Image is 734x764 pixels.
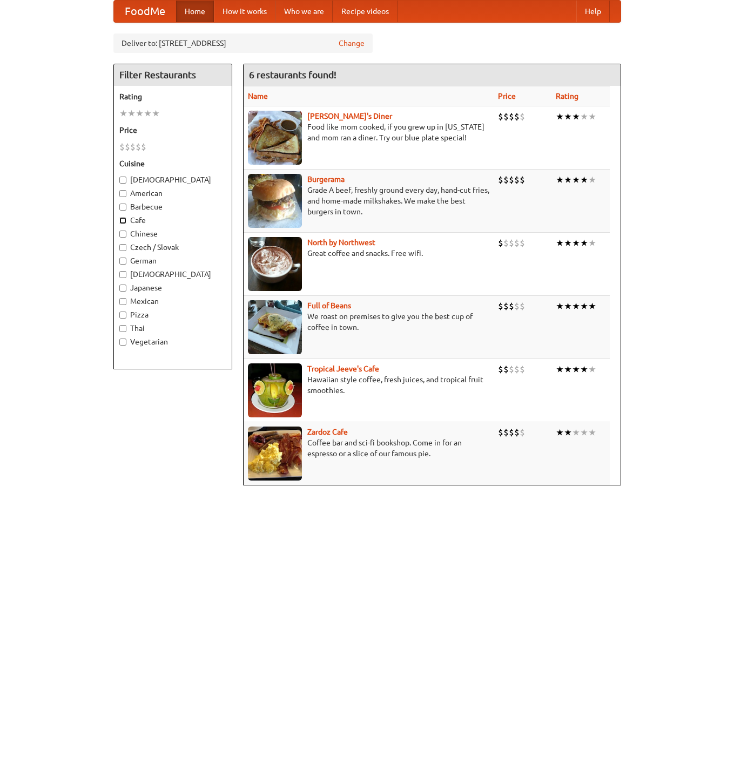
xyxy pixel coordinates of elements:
[119,231,126,238] input: Chinese
[580,237,588,249] li: ★
[556,237,564,249] li: ★
[576,1,610,22] a: Help
[248,248,489,259] p: Great coffee and snacks. Free wifi.
[498,92,516,100] a: Price
[248,311,489,333] p: We roast on premises to give you the best cup of coffee in town.
[119,309,226,320] label: Pizza
[588,174,596,186] li: ★
[119,188,226,199] label: American
[119,228,226,239] label: Chinese
[152,107,160,119] li: ★
[572,427,580,438] li: ★
[307,301,351,310] a: Full of Beans
[514,300,520,312] li: $
[556,92,578,100] a: Rating
[307,238,375,247] a: North by Northwest
[503,111,509,123] li: $
[509,427,514,438] li: $
[520,363,525,375] li: $
[498,174,503,186] li: $
[307,364,379,373] a: Tropical Jeeve's Cafe
[119,336,226,347] label: Vegetarian
[248,237,302,291] img: north.jpg
[556,427,564,438] li: ★
[119,141,125,153] li: $
[514,427,520,438] li: $
[119,312,126,319] input: Pizza
[275,1,333,22] a: Who we are
[130,141,136,153] li: $
[509,174,514,186] li: $
[144,107,152,119] li: ★
[588,111,596,123] li: ★
[248,121,489,143] p: Food like mom cooked, if you grew up in [US_STATE] and mom ran a diner. Try our blue plate special!
[509,111,514,123] li: $
[214,1,275,22] a: How it works
[176,1,214,22] a: Home
[119,242,226,253] label: Czech / Slovak
[520,300,525,312] li: $
[520,427,525,438] li: $
[498,300,503,312] li: $
[248,185,489,217] p: Grade A beef, freshly ground every day, hand-cut fries, and home-made milkshakes. We make the bes...
[588,237,596,249] li: ★
[119,177,126,184] input: [DEMOGRAPHIC_DATA]
[509,363,514,375] li: $
[556,300,564,312] li: ★
[572,363,580,375] li: ★
[119,217,126,224] input: Cafe
[307,175,345,184] b: Burgerama
[119,258,126,265] input: German
[503,300,509,312] li: $
[509,237,514,249] li: $
[119,158,226,169] h5: Cuisine
[498,237,503,249] li: $
[564,174,572,186] li: ★
[119,271,126,278] input: [DEMOGRAPHIC_DATA]
[248,111,302,165] img: sallys.jpg
[114,1,176,22] a: FoodMe
[564,363,572,375] li: ★
[119,190,126,197] input: American
[248,300,302,354] img: beans.jpg
[498,363,503,375] li: $
[119,255,226,266] label: German
[249,70,336,80] ng-pluralize: 6 restaurants found!
[119,285,126,292] input: Japanese
[564,111,572,123] li: ★
[307,428,348,436] a: Zardoz Cafe
[509,300,514,312] li: $
[503,427,509,438] li: $
[119,296,226,307] label: Mexican
[339,38,365,49] a: Change
[114,64,232,86] h4: Filter Restaurants
[572,111,580,123] li: ★
[125,141,130,153] li: $
[580,111,588,123] li: ★
[514,174,520,186] li: $
[588,427,596,438] li: ★
[580,427,588,438] li: ★
[564,237,572,249] li: ★
[119,125,226,136] h5: Price
[564,427,572,438] li: ★
[503,363,509,375] li: $
[248,92,268,100] a: Name
[572,300,580,312] li: ★
[127,107,136,119] li: ★
[572,174,580,186] li: ★
[119,269,226,280] label: [DEMOGRAPHIC_DATA]
[580,300,588,312] li: ★
[119,174,226,185] label: [DEMOGRAPHIC_DATA]
[580,363,588,375] li: ★
[307,112,392,120] a: [PERSON_NAME]'s Diner
[136,141,141,153] li: $
[520,174,525,186] li: $
[141,141,146,153] li: $
[248,363,302,417] img: jeeves.jpg
[503,237,509,249] li: $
